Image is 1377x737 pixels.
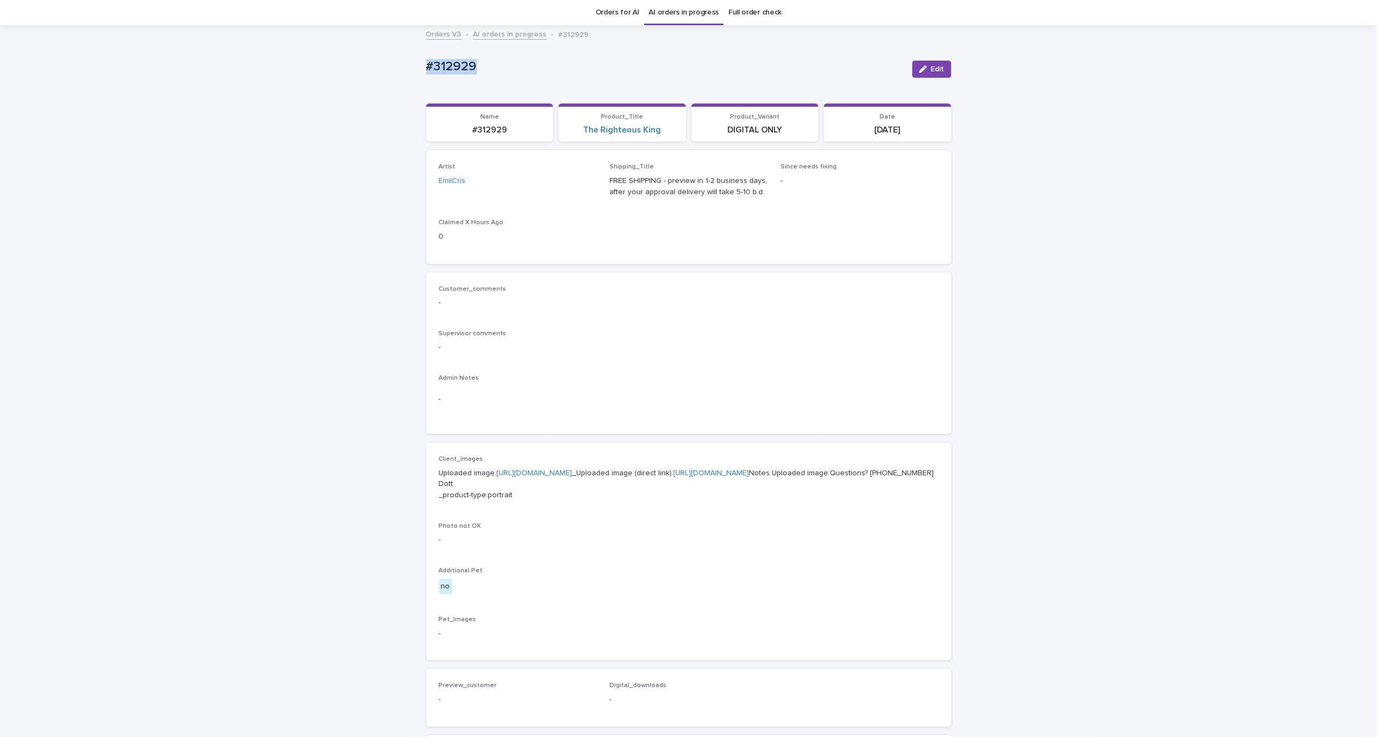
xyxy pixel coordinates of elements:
[480,114,499,120] span: Name
[609,694,768,705] p: -
[931,65,944,73] span: Edit
[439,456,483,462] span: Client_Images
[912,61,951,78] button: Edit
[559,28,589,40] p: #312929
[426,27,462,40] a: Orders V3
[439,330,507,337] span: Supervisor comments
[830,125,945,135] p: [DATE]
[698,125,813,135] p: DIGITAL ONLY
[439,628,939,639] p: -
[439,568,483,574] span: Additional Pet
[780,164,837,170] span: Since needs fixing
[439,175,466,187] a: EmilCris
[439,394,939,405] p: -
[426,59,904,75] p: #312929
[439,375,479,381] span: Admin Notes
[439,682,497,689] span: Preview_customer
[439,579,452,594] div: no
[674,469,749,477] a: [URL][DOMAIN_NAME]
[780,175,939,187] p: -
[609,175,768,198] p: FREE SHIPPING - preview in 1-2 business days, after your approval delivery will take 5-10 b.d.
[433,125,547,135] p: #312929
[439,342,939,353] p: -
[439,297,939,308] p: -
[439,523,481,529] span: Photo not OK
[439,534,939,546] p: -
[497,469,572,477] a: [URL][DOMAIN_NAME]
[609,164,654,170] span: Shipping_Title
[730,114,779,120] span: Product_Variant
[439,468,939,501] p: Uploaded image: _Uploaded image (direct link): Notes Uploaded image:Questions? [PHONE_NUMBER] Dot...
[439,164,456,170] span: Artist
[439,616,477,623] span: Pet_Images
[880,114,895,120] span: Date
[439,219,504,226] span: Claimed X Hours Ago
[439,694,597,705] p: -
[601,114,643,120] span: Product_Title
[473,27,547,40] a: AI orders in progress
[609,682,666,689] span: Digital_downloads
[439,286,507,292] span: Customer_comments
[583,125,661,135] a: The Righteous King
[439,231,597,242] p: 0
